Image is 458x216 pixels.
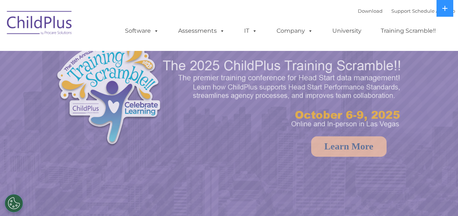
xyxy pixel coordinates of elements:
[358,8,455,14] font: |
[311,136,387,157] a: Learn More
[358,8,383,14] a: Download
[412,8,455,14] a: Schedule A Demo
[3,6,76,42] img: ChildPlus by Procare Solutions
[171,24,232,38] a: Assessments
[5,194,23,212] button: Cookies Settings
[237,24,265,38] a: IT
[118,24,166,38] a: Software
[325,24,369,38] a: University
[373,24,443,38] a: Training Scramble!!
[391,8,411,14] a: Support
[269,24,320,38] a: Company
